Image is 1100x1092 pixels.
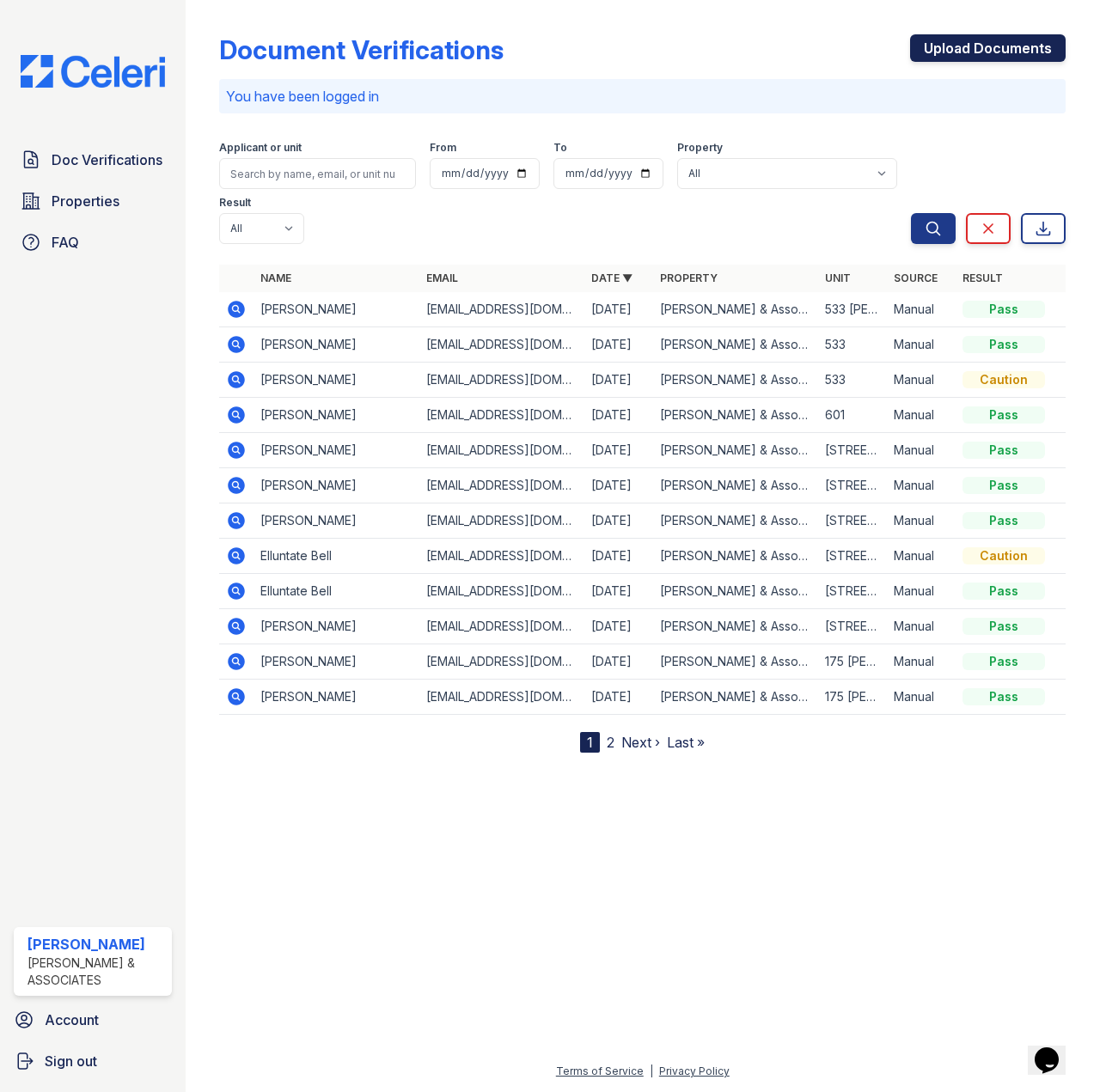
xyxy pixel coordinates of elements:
[584,363,653,398] td: [DATE]
[887,292,956,327] td: Manual
[653,292,818,327] td: [PERSON_NAME] & Associates Properties
[667,734,705,751] a: Last »
[887,539,956,574] td: Manual
[584,398,653,433] td: [DATE]
[219,141,302,155] label: Applicant or unit
[419,433,584,468] td: [EMAIL_ADDRESS][DOMAIN_NAME]
[219,196,251,210] label: Result
[584,468,653,503] td: [DATE]
[962,583,1045,600] div: Pass
[254,468,419,503] td: [PERSON_NAME]
[419,327,584,363] td: [EMAIL_ADDRESS][DOMAIN_NAME]
[818,433,887,468] td: [STREET_ADDRESS][PERSON_NAME]
[653,644,818,680] td: [PERSON_NAME] & Associates Properties
[621,734,660,751] a: Next ›
[818,398,887,433] td: 601
[580,732,600,753] div: 1
[419,398,584,433] td: [EMAIL_ADDRESS][DOMAIN_NAME]
[653,609,818,644] td: [PERSON_NAME] & Associates Properties
[650,1065,653,1077] div: |
[818,363,887,398] td: 533
[14,184,172,218] a: Properties
[818,468,887,503] td: [STREET_ADDRESS][PERSON_NAME][PERSON_NAME]
[653,468,818,503] td: [PERSON_NAME] & Associates Properties
[887,468,956,503] td: Manual
[818,574,887,609] td: [STREET_ADDRESS]
[419,539,584,574] td: [EMAIL_ADDRESS][DOMAIN_NAME]
[887,644,956,680] td: Manual
[818,609,887,644] td: [STREET_ADDRESS]
[653,398,818,433] td: [PERSON_NAME] & Associates Properties
[584,327,653,363] td: [DATE]
[818,680,887,715] td: 175 [PERSON_NAME] App
[260,271,291,284] a: Name
[910,34,1066,62] a: Upload Documents
[607,734,614,751] a: 2
[887,503,956,539] td: Manual
[962,371,1045,388] div: Caution
[254,292,419,327] td: [PERSON_NAME]
[419,292,584,327] td: [EMAIL_ADDRESS][DOMAIN_NAME]
[653,327,818,363] td: [PERSON_NAME] & Associates Properties
[887,680,956,715] td: Manual
[584,644,653,680] td: [DATE]
[660,271,718,284] a: Property
[226,86,1059,107] p: You have been logged in
[962,688,1045,705] div: Pass
[419,574,584,609] td: [EMAIL_ADDRESS][DOMAIN_NAME]
[584,539,653,574] td: [DATE]
[653,539,818,574] td: [PERSON_NAME] & Associates Properties
[894,271,938,284] a: Source
[45,1051,97,1071] span: Sign out
[962,301,1045,318] div: Pass
[419,503,584,539] td: [EMAIL_ADDRESS][DOMAIN_NAME]
[45,1010,99,1030] span: Account
[962,477,1045,494] div: Pass
[962,336,1045,353] div: Pass
[254,574,419,609] td: Elluntate Bell
[7,1044,179,1078] a: Sign out
[254,363,419,398] td: [PERSON_NAME]
[254,680,419,715] td: [PERSON_NAME]
[887,609,956,644] td: Manual
[584,574,653,609] td: [DATE]
[14,143,172,177] a: Doc Verifications
[584,433,653,468] td: [DATE]
[962,653,1045,670] div: Pass
[653,503,818,539] td: [PERSON_NAME] & Associates Properties
[254,539,419,574] td: Elluntate Bell
[52,232,79,253] span: FAQ
[653,574,818,609] td: [PERSON_NAME] & Associates Properties
[52,149,162,170] span: Doc Verifications
[27,955,165,989] div: [PERSON_NAME] & Associates
[219,158,416,189] input: Search by name, email, or unit number
[677,141,723,155] label: Property
[419,609,584,644] td: [EMAIL_ADDRESS][DOMAIN_NAME]
[818,327,887,363] td: 533
[584,680,653,715] td: [DATE]
[27,934,165,955] div: [PERSON_NAME]
[825,271,851,284] a: Unit
[14,225,172,259] a: FAQ
[653,363,818,398] td: [PERSON_NAME] & Associates Properties
[659,1065,730,1077] a: Privacy Policy
[254,327,419,363] td: [PERSON_NAME]
[887,363,956,398] td: Manual
[887,433,956,468] td: Manual
[962,442,1045,459] div: Pass
[887,327,956,363] td: Manual
[962,406,1045,424] div: Pass
[887,574,956,609] td: Manual
[962,512,1045,529] div: Pass
[254,644,419,680] td: [PERSON_NAME]
[818,503,887,539] td: [STREET_ADDRESS]
[254,433,419,468] td: [PERSON_NAME]
[962,547,1045,564] div: Caution
[584,503,653,539] td: [DATE]
[887,398,956,433] td: Manual
[553,141,567,155] label: To
[7,55,179,88] img: CE_Logo_Blue-a8612792a0a2168367f1c8372b55b34899dd931a85d93a1a3d3e32e68fde9ad4.png
[556,1065,644,1077] a: Terms of Service
[430,141,456,155] label: From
